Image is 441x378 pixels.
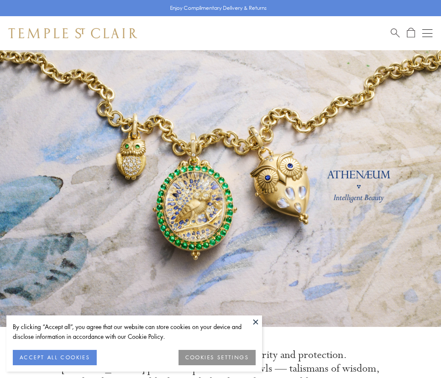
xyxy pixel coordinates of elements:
[13,350,97,365] button: ACCEPT ALL COOKIES
[170,4,267,12] p: Enjoy Complimentary Delivery & Returns
[422,28,432,38] button: Open navigation
[13,322,256,341] div: By clicking “Accept all”, you agree that our website can store cookies on your device and disclos...
[407,28,415,38] a: Open Shopping Bag
[179,350,256,365] button: COOKIES SETTINGS
[391,28,400,38] a: Search
[9,28,137,38] img: Temple St. Clair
